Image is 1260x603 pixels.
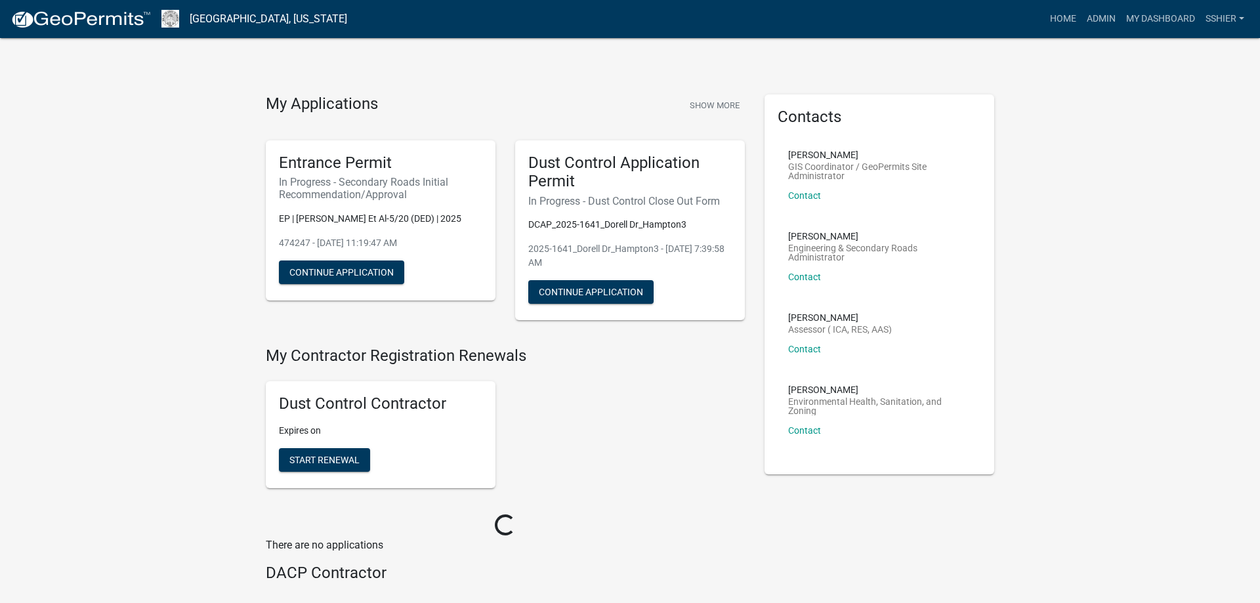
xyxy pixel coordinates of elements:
a: Contact [788,190,821,201]
p: [PERSON_NAME] [788,385,971,394]
p: GIS Coordinator / GeoPermits Site Administrator [788,162,971,180]
p: Assessor ( ICA, RES, AAS) [788,325,892,334]
p: Expires on [279,424,482,438]
button: Start Renewal [279,448,370,472]
p: DCAP_2025-1641_Dorell Dr_Hampton3 [528,218,732,232]
p: 474247 - [DATE] 11:19:47 AM [279,236,482,250]
a: Contact [788,344,821,354]
h4: DACP Contractor [266,564,745,583]
h4: My Contractor Registration Renewals [266,346,745,365]
h4: My Applications [266,94,378,114]
p: EP | [PERSON_NAME] Et Al-5/20 (DED) | 2025 [279,212,482,226]
h5: Dust Control Application Permit [528,154,732,192]
a: [GEOGRAPHIC_DATA], [US_STATE] [190,8,347,30]
p: [PERSON_NAME] [788,313,892,322]
p: Environmental Health, Sanitation, and Zoning [788,397,971,415]
p: There are no applications [266,537,745,553]
a: My Dashboard [1121,7,1200,31]
button: Continue Application [279,260,404,284]
wm-registration-list-section: My Contractor Registration Renewals [266,346,745,499]
a: Contact [788,425,821,436]
h5: Entrance Permit [279,154,482,173]
h5: Dust Control Contractor [279,394,482,413]
h6: In Progress - Dust Control Close Out Form [528,195,732,207]
h6: In Progress - Secondary Roads Initial Recommendation/Approval [279,176,482,201]
img: Franklin County, Iowa [161,10,179,28]
button: Show More [684,94,745,116]
a: Home [1045,7,1081,31]
a: Admin [1081,7,1121,31]
h5: Contacts [778,108,981,127]
a: sshier [1200,7,1249,31]
p: [PERSON_NAME] [788,150,971,159]
span: Start Renewal [289,454,360,465]
p: [PERSON_NAME] [788,232,971,241]
p: Engineering & Secondary Roads Administrator [788,243,971,262]
a: Contact [788,272,821,282]
button: Continue Application [528,280,654,304]
p: 2025-1641_Dorell Dr_Hampton3 - [DATE] 7:39:58 AM [528,242,732,270]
